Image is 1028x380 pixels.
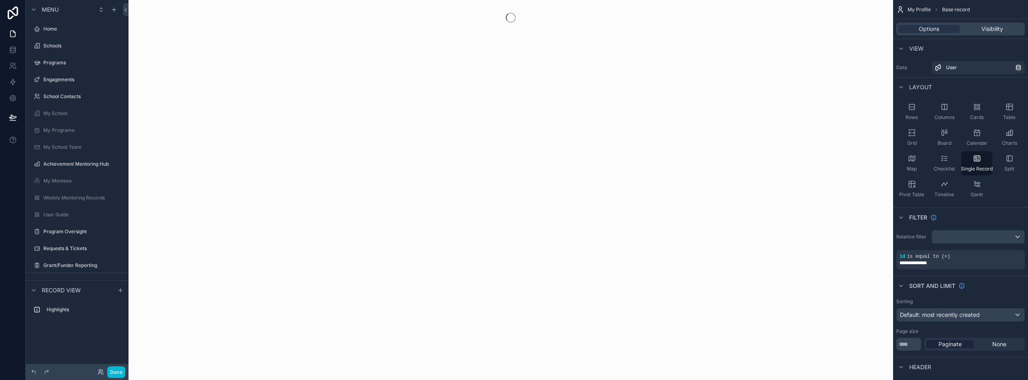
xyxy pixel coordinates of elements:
[43,262,122,269] label: Grant/Funder Reporting
[896,308,1025,322] button: Default: most recently created
[971,191,983,198] span: Gantt
[929,151,960,175] button: Checklist
[43,26,122,32] label: Home
[896,100,927,124] button: Rows
[934,114,955,121] span: Columns
[981,25,1003,33] span: Visibility
[909,45,924,53] span: View
[43,195,122,201] label: Weekly Mentoring Records
[938,340,962,348] span: Paginate
[31,208,124,221] a: User Guide
[909,363,931,371] span: Header
[896,177,927,201] button: Pivot Table
[107,366,125,378] button: Done
[43,144,122,150] label: My School Team
[909,83,932,91] span: Layout
[43,228,122,235] label: Program Oversight
[31,259,124,272] a: Grant/Funder Reporting
[942,6,970,13] span: Base record
[26,300,128,324] div: scrollable content
[967,140,987,146] span: Calendar
[31,225,124,238] a: Program Oversight
[994,100,1025,124] button: Table
[31,39,124,52] a: Schools
[906,114,918,121] span: Rows
[899,191,924,198] span: Pivot Table
[896,298,913,305] label: Sorting
[43,76,122,83] label: Engagements
[42,286,81,294] span: Record view
[900,311,980,318] span: Default: most recently created
[929,125,960,150] button: Board
[896,64,928,71] label: Data
[919,25,939,33] span: Options
[994,151,1025,175] button: Split
[938,140,951,146] span: Board
[1002,140,1017,146] span: Charts
[31,141,124,154] a: My School Team
[42,279,83,287] span: Hidden pages
[31,124,124,137] a: My Programs
[896,125,927,150] button: Grid
[31,73,124,86] a: Engagements
[909,282,955,290] span: Sort And Limit
[43,245,122,252] label: Requests & Tickets
[908,6,931,13] span: My Profile
[896,328,918,335] label: Page size
[31,56,124,69] a: Programs
[43,178,122,184] label: My Mentees
[1004,166,1014,172] span: Split
[961,125,992,150] button: Calendar
[907,166,917,172] span: Map
[896,234,928,240] label: Relative filter
[43,110,122,117] label: My School
[896,151,927,175] button: Map
[909,214,927,222] span: Filter
[43,93,122,100] label: School Contacts
[31,90,124,103] a: School Contacts
[994,125,1025,150] button: Charts
[929,100,960,124] button: Columns
[992,340,1006,348] span: None
[907,254,950,259] span: is equal to (=)
[43,127,122,134] label: My Programs
[934,191,954,198] span: Timeline
[43,161,122,167] label: Achievement Mentoring Hub
[42,6,59,14] span: Menu
[929,177,960,201] button: Timeline
[961,151,992,175] button: Single Record
[31,242,124,255] a: Requests & Tickets
[1003,114,1016,121] span: Table
[946,64,957,71] span: User
[31,107,124,120] a: My School
[47,306,120,313] label: Highlights
[934,166,955,172] span: Checklist
[907,140,917,146] span: Grid
[961,166,993,172] span: Single Record
[932,61,1025,74] a: User
[43,212,122,218] label: User Guide
[899,254,905,259] span: id
[31,23,124,35] a: Home
[961,177,992,201] button: Gantt
[961,100,992,124] button: Cards
[43,60,122,66] label: Programs
[31,175,124,187] a: My Mentees
[31,191,124,204] a: Weekly Mentoring Records
[970,114,984,121] span: Cards
[43,43,122,49] label: Schools
[31,158,124,170] a: Achievement Mentoring Hub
